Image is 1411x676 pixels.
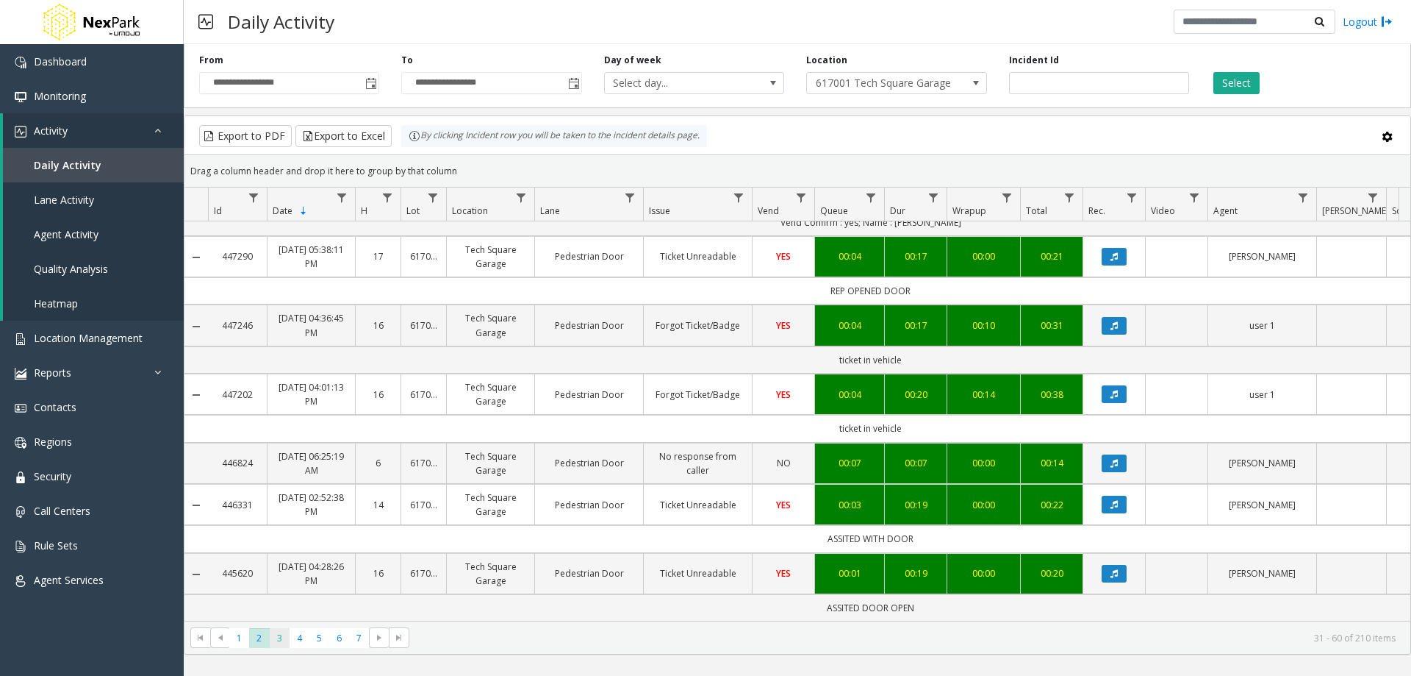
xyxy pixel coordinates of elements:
[456,311,525,339] a: Tech Square Garage
[894,249,938,263] a: 00:17
[761,249,805,263] a: YES
[15,472,26,483] img: 'icon'
[1030,566,1074,580] a: 00:20
[184,158,1410,184] div: Drag a column header and drop it here to group by that column
[1030,456,1074,470] a: 00:14
[1088,204,1105,217] span: Rec.
[349,628,369,648] span: Page 7
[620,188,640,207] a: Lane Filter Menu
[956,319,1011,332] a: 00:10
[729,188,749,207] a: Issue Filter Menu
[653,498,743,512] a: Ticket Unreadable
[824,319,875,332] a: 00:04
[309,628,329,648] span: Page 5
[15,575,26,587] img: 'icon'
[210,627,230,648] span: Go to the previous page
[1030,319,1074,332] a: 00:31
[456,380,525,408] a: Tech Square Garage
[217,566,258,580] a: 445620
[409,130,420,142] img: infoIcon.svg
[15,506,26,518] img: 'icon'
[410,566,437,580] a: 617001
[273,204,292,217] span: Date
[184,252,208,263] a: Collapse Details
[544,249,634,263] a: Pedestrian Door
[214,204,222,217] span: Id
[365,319,392,332] a: 16
[410,388,437,402] a: 617001
[217,388,258,402] a: 447202
[34,366,71,380] span: Reports
[894,388,938,402] div: 00:20
[418,632,1396,644] kendo-pager-info: 31 - 60 of 210 items
[806,54,847,67] label: Location
[565,73,581,93] span: Toggle popup
[956,498,1011,512] a: 00:00
[295,125,392,147] button: Export to Excel
[34,331,143,345] span: Location Management
[34,573,104,587] span: Agent Services
[776,388,791,401] span: YES
[456,243,525,271] a: Tech Square Garage
[15,402,26,414] img: 'icon'
[1217,388,1307,402] a: user 1
[34,124,68,138] span: Activity
[276,311,346,339] a: [DATE] 04:36:45 PM
[824,498,875,512] div: 00:03
[1293,188,1313,207] a: Agent Filter Menu
[34,227,98,241] span: Agent Activity
[401,54,413,67] label: To
[1217,566,1307,580] a: [PERSON_NAME]
[894,456,938,470] div: 00:07
[956,566,1011,580] a: 00:00
[1122,188,1142,207] a: Rec. Filter Menu
[452,204,488,217] span: Location
[34,193,94,207] span: Lane Activity
[34,504,90,518] span: Call Centers
[378,188,398,207] a: H Filter Menu
[653,249,743,263] a: Ticket Unreadable
[276,449,346,477] a: [DATE] 06:25:19 AM
[761,498,805,512] a: YES
[1343,14,1393,29] a: Logout
[952,204,986,217] span: Wrapup
[456,449,525,477] a: Tech Square Garage
[1217,498,1307,512] a: [PERSON_NAME]
[791,188,811,207] a: Vend Filter Menu
[34,262,108,276] span: Quality Analysis
[184,389,208,401] a: Collapse Details
[1151,204,1175,217] span: Video
[653,388,743,402] a: Forgot Ticket/Badge
[15,541,26,552] img: 'icon'
[215,632,226,644] span: Go to the previous page
[824,566,875,580] div: 00:01
[956,249,1011,263] a: 00:00
[544,566,634,580] a: Pedestrian Door
[217,498,258,512] a: 446331
[1030,388,1074,402] a: 00:38
[329,628,349,648] span: Page 6
[410,249,437,263] a: 617001
[761,566,805,580] a: YES
[761,319,805,332] a: YES
[34,89,86,103] span: Monitoring
[298,205,309,217] span: Sortable
[3,252,184,286] a: Quality Analysis
[361,204,367,217] span: H
[605,73,748,93] span: Select day...
[34,158,101,172] span: Daily Activity
[824,388,875,402] div: 00:04
[15,126,26,138] img: 'icon'
[894,566,938,580] a: 00:19
[3,182,184,217] a: Lane Activity
[276,491,346,519] a: [DATE] 02:52:38 PM
[653,566,743,580] a: Ticket Unreadable
[410,498,437,512] a: 617001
